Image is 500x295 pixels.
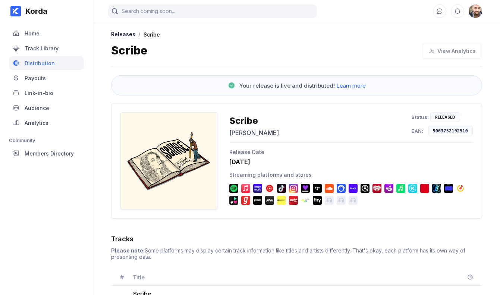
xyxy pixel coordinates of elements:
img: AWA [265,196,274,205]
div: Your release is live and distributed! [239,82,366,89]
div: Audience [25,105,49,111]
img: KKBOX [408,184,417,193]
a: Members Directory [9,146,84,161]
div: Members Directory [25,150,74,157]
div: Releases [111,31,135,37]
div: Release Date [229,149,473,155]
img: Tidal [313,184,322,193]
div: Released [435,115,455,119]
img: Zvooq [229,196,238,205]
img: Turkcell Fizy [313,196,322,205]
div: Home [25,30,40,37]
a: Link-in-bio [9,86,84,101]
a: Track Library [9,41,84,56]
div: Link-in-bio [25,90,53,96]
img: MusicJet [277,196,286,205]
div: Joseph Lofthouse [469,4,482,18]
a: Home [9,26,84,41]
img: Nuuday [301,196,310,205]
img: iHeartRadio [372,184,381,193]
img: Spotify [229,184,238,193]
img: Melon [444,184,453,193]
img: Gaana [241,196,250,205]
div: Tracks [111,235,482,243]
img: Anghami [384,184,393,193]
img: Facebook [289,184,298,193]
input: Search coming soon... [108,4,317,18]
div: EAN: [411,128,423,134]
img: Yandex Music [456,184,465,193]
div: Some platforms may display certain track information like titles and artists differently. That's ... [111,247,482,260]
div: Status: [411,114,429,120]
img: Qobuz [361,184,370,193]
img: SoundCloud Go [325,184,334,193]
div: Title [133,274,451,281]
img: Slacker [289,196,298,205]
div: Analytics [25,120,48,126]
div: Korda [21,7,47,16]
a: Distribution [9,56,84,71]
img: NetEase Cloud Music [420,184,429,193]
div: Scribe [144,31,160,38]
b: Please note: [111,247,145,254]
img: 160x160 [469,4,482,18]
img: Deezer [301,184,310,193]
div: [DATE] [229,158,473,166]
img: Transsnet Boomplay [432,184,441,193]
a: Payouts [9,71,84,86]
div: Streaming platforms and stores [229,172,473,178]
div: 5063752192510 [433,128,468,134]
div: [PERSON_NAME] [229,129,279,136]
div: Distribution [25,60,55,66]
img: MixCloud [349,184,358,193]
a: Analytics [9,116,84,131]
div: / [138,31,141,38]
div: Scribe [229,115,279,126]
div: Track Library [25,45,59,51]
img: YouTube Music [265,184,274,193]
img: TikTok [277,184,286,193]
a: Audience [9,101,84,116]
img: Jaxsta [253,196,262,205]
img: Napster [337,184,346,193]
div: Scribe [111,44,147,59]
div: # [120,273,124,281]
a: Releases [111,30,135,37]
img: Amazon [253,184,262,193]
div: Payouts [25,75,46,81]
span: Learn more [336,82,366,89]
img: Apple Music [241,184,250,193]
img: Line Music [396,184,405,193]
div: Community [9,137,84,143]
